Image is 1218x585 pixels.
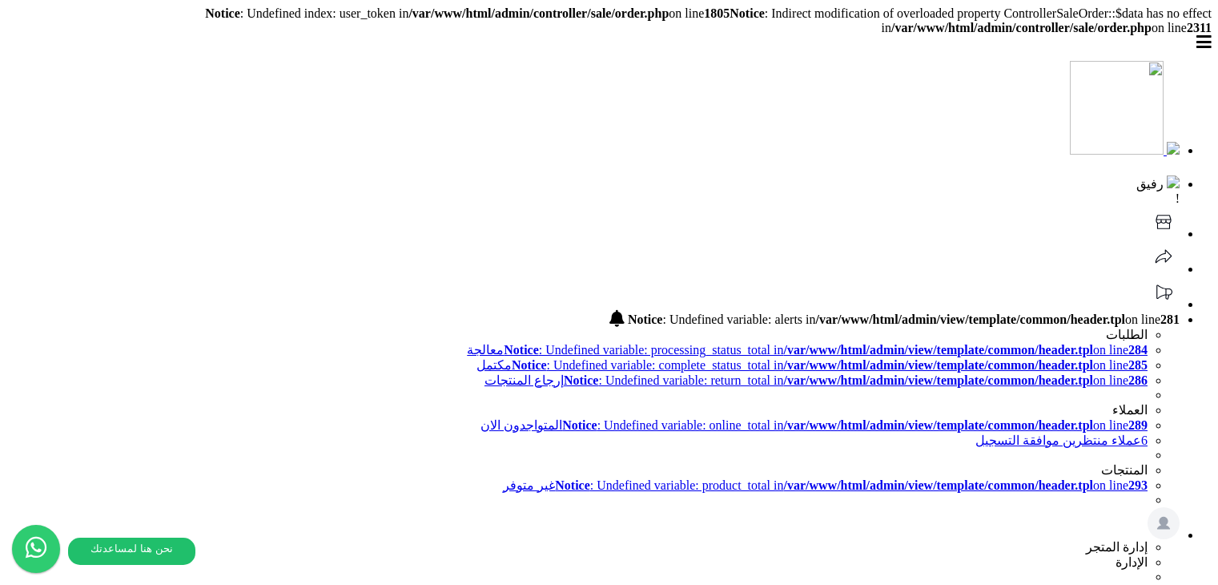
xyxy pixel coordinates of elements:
[609,313,1180,326] a: : Undefined variable: alerts in on line
[205,6,240,20] b: Notice
[784,343,1094,357] b: /var/www/html/admin/view/template/common/header.tpl
[704,6,730,20] b: 1805
[1160,313,1180,326] b: 281
[555,478,590,492] b: Notice
[6,327,1148,342] li: الطلبات
[784,418,1094,432] b: /var/www/html/admin/view/template/common/header.tpl
[504,343,539,357] b: Notice
[480,418,1148,432] a: Notice: Undefined variable: online_total in/var/www/html/admin/view/template/common/header.tplon ...
[1167,142,1180,155] img: logo-mobile.png
[503,478,1148,492] a: Notice: Undefined variable: product_total in/var/www/html/admin/view/template/common/header.tplon...
[408,6,669,20] b: /var/www/html/admin/controller/sale/order.php
[1141,434,1148,447] span: 6
[730,6,765,20] b: Notice
[6,402,1148,418] li: العملاء
[1086,540,1148,554] span: إدارة المتجر
[891,21,1152,34] b: /var/www/html/admin/controller/sale/order.php
[1128,343,1148,357] b: 284
[816,313,1126,326] b: /var/www/html/admin/view/template/common/header.tpl
[1187,21,1212,34] b: 2311
[1128,418,1148,432] b: 289
[476,358,1148,372] a: Notice: Undefined variable: complete_status_total in/var/www/html/admin/view/template/common/head...
[784,478,1094,492] b: /var/www/html/admin/view/template/common/header.tpl
[504,343,1148,357] span: : Undefined variable: processing_status_total in on line
[784,373,1094,387] b: /var/www/html/admin/view/template/common/header.tpl
[6,555,1148,570] li: الإدارة
[6,342,1148,357] a: Notice: Undefined variable: processing_status_total in/var/www/html/admin/view/template/common/he...
[564,373,599,387] b: Notice
[1070,61,1164,163] img: logo-2.png
[512,358,1148,372] span: : Undefined variable: complete_status_total in on line
[1128,373,1148,387] b: 286
[6,192,1180,206] div: !
[1128,478,1148,492] b: 293
[784,358,1094,372] b: /var/www/html/admin/view/template/common/header.tpl
[564,373,1148,387] span: : Undefined variable: return_total in on line
[555,478,1148,492] span: : Undefined variable: product_total in on line
[1148,297,1180,311] a: تحديثات المنصة
[628,313,663,326] b: Notice
[484,373,1148,387] a: Notice: Undefined variable: return_total in/var/www/html/admin/view/template/common/header.tplon ...
[512,358,547,372] b: Notice
[6,462,1148,478] li: المنتجات
[1167,175,1180,188] img: ai-face.png
[975,434,1148,447] a: 6عملاء منتظرين موافقة التسجيل
[1128,358,1148,372] b: 285
[562,418,597,432] b: Notice
[562,418,1148,432] span: : Undefined variable: online_total in on line
[1136,177,1164,191] span: رفيق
